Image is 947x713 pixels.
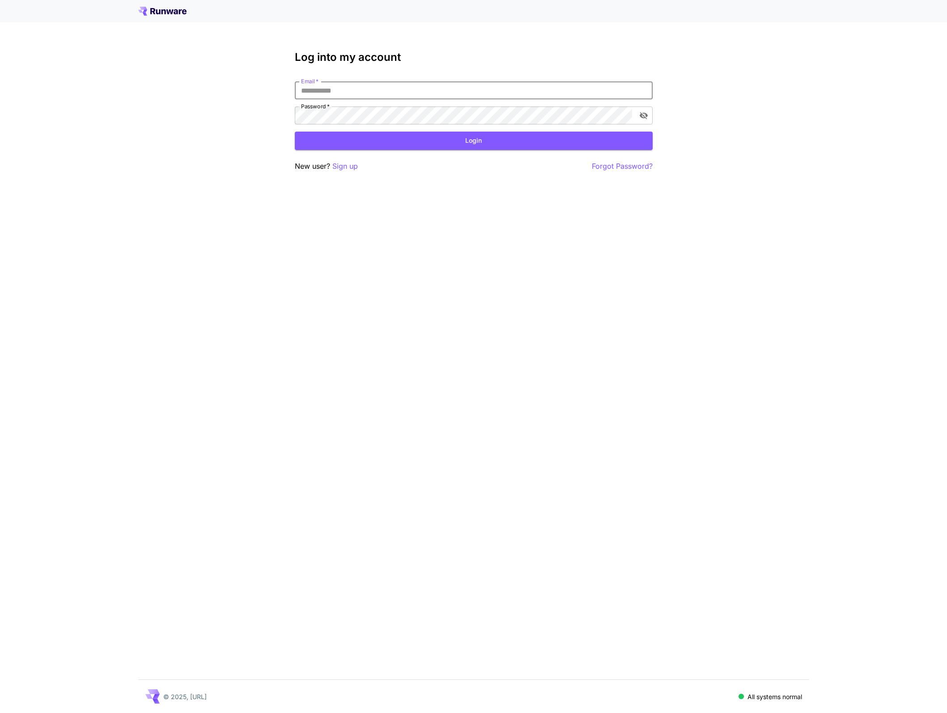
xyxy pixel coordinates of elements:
button: Login [295,132,653,150]
label: Email [301,77,318,85]
button: Forgot Password? [592,161,653,172]
p: All systems normal [747,692,802,701]
button: toggle password visibility [636,107,652,124]
p: © 2025, [URL] [163,692,207,701]
button: Sign up [332,161,358,172]
p: New user? [295,161,358,172]
h3: Log into my account [295,51,653,64]
label: Password [301,102,330,110]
